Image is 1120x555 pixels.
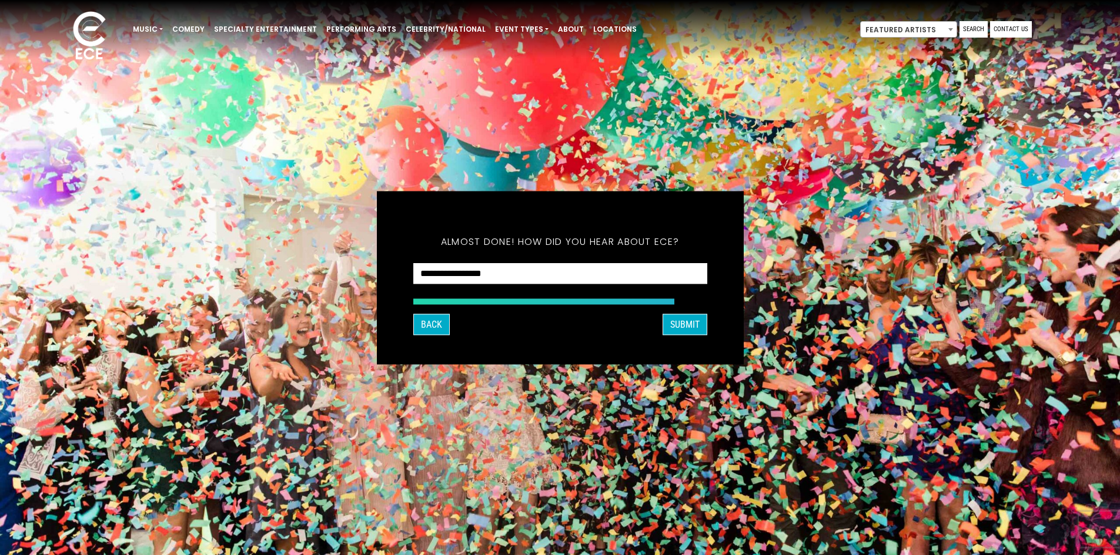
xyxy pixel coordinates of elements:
a: Music [128,19,168,39]
a: Locations [589,19,641,39]
img: ece_new_logo_whitev2-1.png [60,8,119,65]
a: Specialty Entertainment [209,19,322,39]
a: Celebrity/National [401,19,490,39]
a: Performing Arts [322,19,401,39]
select: How did you hear about ECE [413,263,707,284]
a: About [553,19,589,39]
h5: Almost done! How did you hear about ECE? [413,220,707,263]
span: Featured Artists [860,21,957,38]
a: Search [959,21,988,38]
a: Contact Us [990,21,1032,38]
button: Back [413,314,450,335]
a: Comedy [168,19,209,39]
a: Event Types [490,19,553,39]
button: SUBMIT [663,314,707,335]
span: Featured Artists [861,22,957,38]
